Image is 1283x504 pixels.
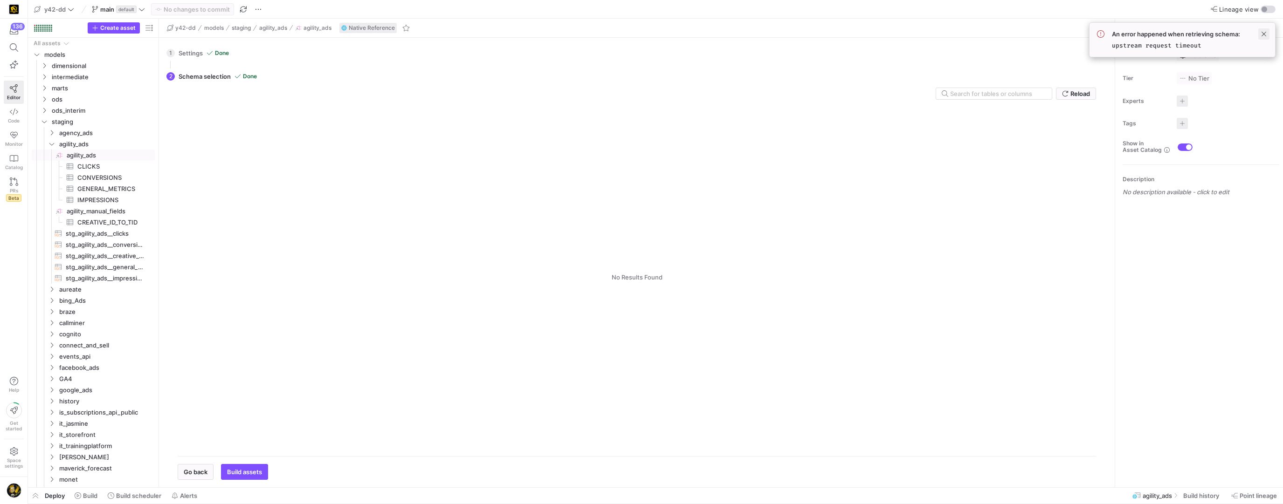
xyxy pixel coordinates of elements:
[4,481,24,500] button: https://storage.googleapis.com/y42-prod-data-exchange/images/TkyYhdVHAhZk5dk8nd6xEeaFROCiqfTYinc7...
[1070,90,1090,97] span: Reload
[32,205,155,217] a: agility_manual_fields​​​​​​​​
[32,340,155,351] div: Press SPACE to select this row.
[5,457,23,469] span: Space settings
[32,362,155,373] div: Press SPACE to select this row.
[7,95,21,100] span: Editor
[52,72,153,82] span: intermediate
[59,463,153,474] span: maverick_forecast
[32,172,155,183] a: CONVERSIONS​​​​​​​​​
[77,161,144,172] span: CLICKS​​​​​​​​​
[1240,492,1277,499] span: Point lineage
[5,141,23,147] span: Monitor
[52,61,153,71] span: dimensional
[59,284,153,295] span: aureate
[34,40,61,47] div: All assets
[8,118,20,123] span: Code
[77,184,144,194] span: GENERAL_METRICS​​​​​​​​​
[32,194,155,205] div: Press SPACE to select this row.
[32,150,155,161] a: agility_ads​​​​​​​​
[1179,488,1225,504] button: Build history
[66,228,144,239] span: stg_agility_ads__clicks​​​​​​​​​​
[59,374,153,384] span: GA4
[204,25,224,31] span: models
[349,25,395,31] span: Native Reference
[67,150,153,161] span: agility_ads​​​​​​​​
[32,284,155,295] div: Press SPACE to select this row.
[1123,140,1162,153] span: Show in Asset Catalog
[32,205,155,217] div: Press SPACE to select this row.
[90,3,147,15] button: maindefault
[32,440,155,451] div: Press SPACE to select this row.
[32,183,155,194] div: Press SPACE to select this row.
[59,385,153,395] span: google_ads
[32,261,155,272] a: stg_agility_ads__general_metrics​​​​​​​​​​
[59,340,153,351] span: connect_and_sell
[1219,6,1259,13] span: Lineage view
[229,22,253,34] button: staging
[32,485,155,496] div: Press SPACE to select this row.
[32,384,155,395] div: Press SPACE to select this row.
[1143,492,1172,499] span: agility_ads
[32,94,155,105] div: Press SPACE to select this row.
[32,306,155,317] div: Press SPACE to select this row.
[341,25,347,31] img: undefined
[259,25,287,31] span: agility_ads
[1123,98,1169,104] span: Experts
[32,217,155,228] div: Press SPACE to select this row.
[184,468,207,476] span: Go back
[4,399,24,435] button: Getstarted
[59,429,153,440] span: it_storefront
[32,194,155,205] a: IMPRESSIONS​​​​​​​​​
[11,23,25,30] div: 136
[32,328,155,340] div: Press SPACE to select this row.
[66,273,144,284] span: stg_agility_ads__impressions​​​​​​​​​​
[32,217,155,228] a: CREATIVE_ID_TO_TID​​​​​​​​​
[59,485,153,496] span: netsuite
[32,172,155,183] div: Press SPACE to select this row.
[32,239,155,250] div: Press SPACE to select this row.
[257,22,290,34] button: agility_ads
[59,396,153,407] span: history
[1056,88,1096,100] button: Reload
[4,443,24,473] a: Spacesettings
[612,273,662,281] div: No Results Found
[116,6,137,13] span: default
[8,387,20,393] span: Help
[32,261,155,272] div: Press SPACE to select this row.
[59,139,153,150] span: agility_ads
[32,228,155,239] div: Press SPACE to select this row.
[5,164,23,170] span: Catalog
[59,474,153,485] span: monet
[32,138,155,150] div: Press SPACE to select this row.
[6,194,21,202] span: Beta
[32,82,155,94] div: Press SPACE to select this row.
[1123,75,1169,82] span: Tier
[1123,120,1169,127] span: Tags
[32,161,155,172] div: Press SPACE to select this row.
[1183,492,1219,499] span: Build history
[32,3,76,15] button: y42-dd
[32,49,155,60] div: Press SPACE to select this row.
[293,22,334,34] button: agility_ads
[4,127,24,150] a: Monitor
[32,295,155,306] div: Press SPACE to select this row.
[77,195,144,205] span: IMPRESSIONS​​​​​​​​​
[1123,176,1279,183] p: Description
[304,25,331,31] span: agility_ads
[4,81,24,104] a: Editor
[32,239,155,250] a: stg_agility_ads__conversions​​​​​​​​​​
[32,463,155,474] div: Press SPACE to select this row.
[59,362,153,373] span: facebook_ads
[232,25,251,31] span: staging
[52,105,153,116] span: ods_interim
[167,488,201,504] button: Alerts
[83,492,97,499] span: Build
[32,161,155,172] a: CLICKS​​​​​​​​​
[4,174,24,205] a: PRsBeta
[100,6,114,13] span: main
[10,188,18,193] span: PRs
[4,150,24,174] a: Catalog
[100,25,136,31] span: Create asset
[1179,75,1209,82] span: No Tier
[70,488,102,504] button: Build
